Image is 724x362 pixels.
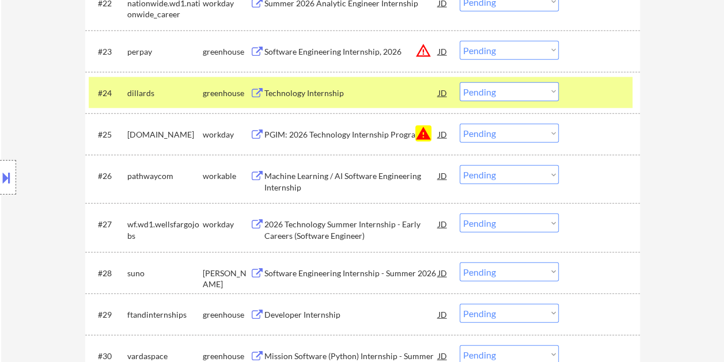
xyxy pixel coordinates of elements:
div: Developer Internship [264,309,438,321]
div: Machine Learning / AI Software Engineering Internship [264,170,438,193]
div: JD [437,124,449,144]
div: JD [437,214,449,234]
div: Software Engineering Internship - Summer 2026 [264,268,438,279]
div: JD [437,262,449,283]
div: JD [437,304,449,325]
div: workday [203,129,250,140]
div: #30 [98,350,118,362]
button: warning_amber [415,43,431,59]
div: JD [437,82,449,103]
div: PGIM: 2026 Technology Internship Program [264,129,438,140]
div: Technology Internship [264,87,438,99]
div: greenhouse [203,87,250,99]
div: #23 [98,46,118,58]
div: greenhouse [203,46,250,58]
div: perpay [127,46,203,58]
div: vardaspace [127,350,203,362]
div: [PERSON_NAME] [203,268,250,290]
div: JD [437,41,449,62]
div: 2026 Technology Summer Internship - Early Careers (Software Engineer) [264,219,438,241]
div: greenhouse [203,309,250,321]
div: JD [437,165,449,186]
div: Software Engineering Internship, 2026 [264,46,438,58]
div: #29 [98,309,118,321]
div: workday [203,219,250,230]
div: greenhouse [203,350,250,362]
div: workable [203,170,250,182]
div: ftandinternships [127,309,203,321]
button: warning [415,125,431,142]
